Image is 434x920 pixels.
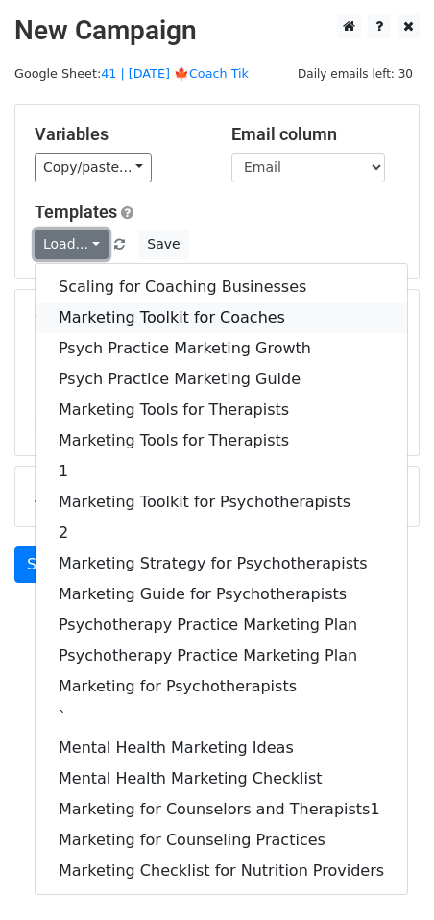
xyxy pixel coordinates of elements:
[36,548,407,579] a: Marketing Strategy for Psychotherapists
[138,230,188,259] button: Save
[36,733,407,763] a: Mental Health Marketing Ideas
[36,364,407,395] a: Psych Practice Marketing Guide
[36,641,407,671] a: Psychotherapy Practice Marketing Plan
[14,546,78,583] a: Send
[36,794,407,825] a: Marketing for Counselors and Therapists1
[36,579,407,610] a: Marketing Guide for Psychotherapists
[35,230,108,259] a: Load...
[291,63,420,85] span: Daily emails left: 30
[338,828,434,920] iframe: Chat Widget
[35,202,117,222] a: Templates
[36,856,407,886] a: Marketing Checklist for Nutrition Providers
[36,487,407,518] a: Marketing Toolkit for Psychotherapists
[14,66,249,81] small: Google Sheet:
[36,702,407,733] a: `
[36,395,407,425] a: Marketing Tools for Therapists
[36,333,407,364] a: Psych Practice Marketing Growth
[36,425,407,456] a: Marketing Tools for Therapists
[231,124,399,145] h5: Email column
[36,671,407,702] a: Marketing for Psychotherapists
[36,272,407,303] a: Scaling for Coaching Businesses
[36,303,407,333] a: Marketing Toolkit for Coaches
[36,456,407,487] a: 1
[35,124,203,145] h5: Variables
[35,153,152,182] a: Copy/paste...
[14,14,420,47] h2: New Campaign
[36,518,407,548] a: 2
[36,825,407,856] a: Marketing for Counseling Practices
[36,763,407,794] a: Mental Health Marketing Checklist
[101,66,249,81] a: 41 | [DATE] 🍁Coach Tik
[291,66,420,81] a: Daily emails left: 30
[36,610,407,641] a: Psychotherapy Practice Marketing Plan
